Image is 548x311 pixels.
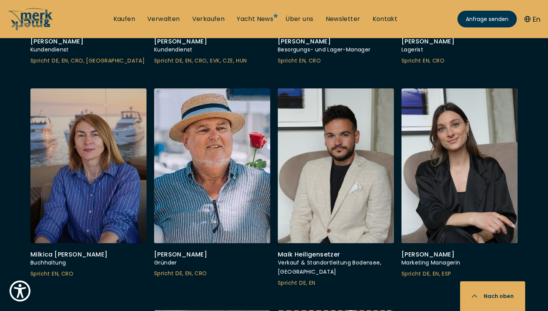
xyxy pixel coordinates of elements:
div: [PERSON_NAME] [154,251,270,258]
span: DE, EN, ESP [423,270,451,277]
a: Kaufen [113,15,135,23]
div: [PERSON_NAME] [401,38,518,45]
a: Newsletter [326,15,360,23]
div: [PERSON_NAME] [401,251,518,258]
div: Verkauf & Standortleitung Bodensee, [GEOGRAPHIC_DATA] [278,258,394,277]
a: Kontakt [373,15,398,23]
div: Spricht [154,269,270,278]
div: Kundendienst [30,45,147,55]
a: Anfrage senden [457,11,517,27]
span: DE, EN, CRO, SVK, CZE, HUN [175,57,247,64]
div: Spricht [401,269,518,279]
a: Verkaufen [192,15,225,23]
button: En [524,14,540,24]
a: Verwalten [147,15,180,23]
span: EN, CRO [423,57,444,64]
div: Spricht [278,279,394,288]
div: Milkica [PERSON_NAME] [30,251,147,258]
span: Anfrage senden [466,15,508,23]
div: Kundendienst [154,45,270,55]
div: [PERSON_NAME] [154,38,270,45]
div: Buchhaltung [30,258,147,268]
button: Show Accessibility Preferences [8,279,32,303]
div: Spricht [278,56,394,66]
div: Gründer [154,258,270,268]
div: Besorgungs- und Lager-Manager [278,45,394,55]
div: Spricht [154,56,270,66]
div: Maik Heiligensetzer [278,251,394,258]
span: EN, CRO [299,57,321,64]
span: DE, EN [299,279,315,287]
div: Spricht [30,56,147,66]
div: Spricht [30,269,147,279]
a: Über uns [285,15,313,23]
span: EN, CRO [52,270,73,277]
div: Marketing Managerin [401,258,518,268]
div: Spricht [401,56,518,66]
span: DE, EN, CRO, [GEOGRAPHIC_DATA] [52,57,145,64]
div: [PERSON_NAME] [30,38,147,45]
a: Yacht News [237,15,273,23]
div: [PERSON_NAME] [278,38,394,45]
button: Nach oben [460,281,525,311]
span: DE, EN, CRO [175,269,207,277]
div: Lagerist [401,45,518,55]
